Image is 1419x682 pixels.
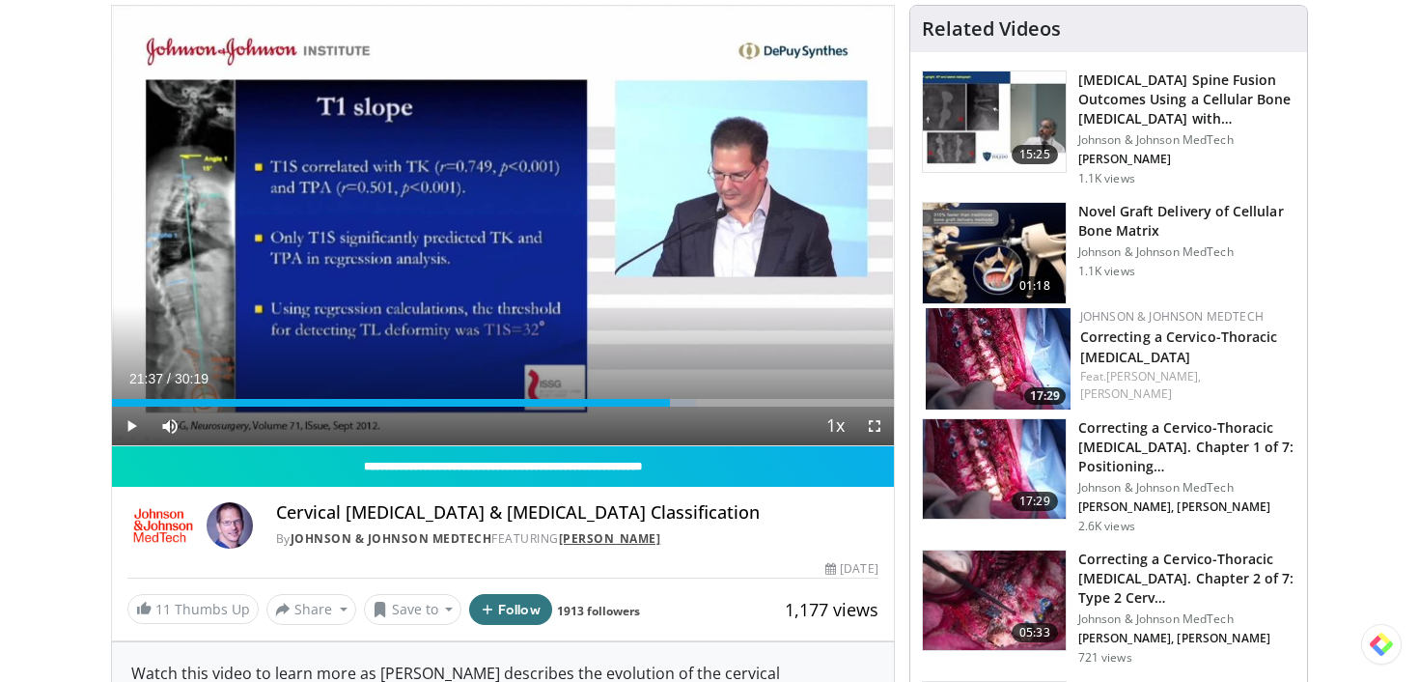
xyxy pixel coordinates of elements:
[557,603,640,619] a: 1913 followers
[1078,244,1295,260] p: Johnson & Johnson MedTech
[151,407,189,445] button: Mute
[1080,308,1264,325] a: Johnson & Johnson MedTech
[926,308,1071,410] a: 17:29
[112,6,894,446] video-js: Video Player
[1078,152,1295,167] p: [PERSON_NAME]
[923,71,1066,172] img: 117808c8-e4d9-4f93-9ed4-f2a3570389f0.150x105_q85_crop-smart_upscale.jpg
[855,407,894,445] button: Fullscreen
[207,502,253,549] img: Avatar
[175,371,209,386] span: 30:19
[1078,264,1135,279] p: 1.1K views
[1012,145,1058,164] span: 15:25
[922,71,1295,186] a: 15:25 [MEDICAL_DATA] Spine Fusion Outcomes Using a Cellular Bone [MEDICAL_DATA] with [PERSON_NAME...
[1080,385,1172,402] a: [PERSON_NAME]
[1012,623,1058,642] span: 05:33
[1078,650,1132,666] p: 721 views
[1078,519,1135,534] p: 2.6K views
[1078,550,1295,608] h3: Correcting a Cervico-Thoracic [MEDICAL_DATA]. Chapter 2 of 7: Type 2 Cerv…
[1106,368,1201,384] a: [PERSON_NAME],
[923,419,1066,520] img: 33b67f90-d3f0-4188-b63c-5d58dbff4ac8.150x105_q85_crop-smart_upscale.jpg
[127,502,199,549] img: Johnson & Johnson MedTech
[1078,202,1295,241] h3: Novel Graft Delivery of Cellular Bone Matrix
[922,17,1061,41] h4: Related Videos
[1078,611,1295,627] p: Johnson & Johnson MedTech
[1078,71,1295,128] h3: [MEDICAL_DATA] Spine Fusion Outcomes Using a Cellular Bone [MEDICAL_DATA] with [PERSON_NAME]…
[276,530,878,548] div: By FEATURING
[825,560,877,578] div: [DATE]
[167,371,171,386] span: /
[1078,171,1135,186] p: 1.1K views
[1078,499,1295,515] p: [PERSON_NAME], [PERSON_NAME]
[923,203,1066,303] img: 7747b948-3c94-485e-8b14-d481272fcee9.150x105_q85_crop-smart_upscale.jpg
[276,502,878,524] h4: Cervical [MEDICAL_DATA] & [MEDICAL_DATA] Classification
[1024,387,1066,405] span: 17:29
[291,530,492,547] a: Johnson & Johnson MedTech
[364,594,462,625] button: Save to
[266,594,356,625] button: Share
[112,399,894,407] div: Progress Bar
[155,600,171,618] span: 11
[922,202,1295,304] a: 01:18 Novel Graft Delivery of Cellular Bone Matrix Johnson & Johnson MedTech 1.1K views
[817,407,855,445] button: Playback Rate
[785,598,878,621] span: 1,177 views
[469,594,552,625] button: Follow
[1080,368,1292,403] div: Feat.
[129,371,163,386] span: 21:37
[1078,480,1295,496] p: Johnson & Johnson MedTech
[922,550,1295,666] a: 05:33 Correcting a Cervico-Thoracic [MEDICAL_DATA]. Chapter 2 of 7: Type 2 Cerv… Johnson & Johnso...
[112,407,151,445] button: Play
[1078,418,1295,476] h3: Correcting a Cervico-Thoracic [MEDICAL_DATA]. Chapter 1 of 7: Positioning…
[1012,276,1058,296] span: 01:18
[1080,327,1278,366] a: Correcting a Cervico-Thoracic [MEDICAL_DATA]
[923,551,1066,651] img: 58019597-bd23-48ce-8120-03375b5b32ea.150x105_q85_crop-smart_upscale.jpg
[127,594,259,624] a: 11 Thumbs Up
[1078,132,1295,148] p: Johnson & Johnson MedTech
[922,418,1295,534] a: 17:29 Correcting a Cervico-Thoracic [MEDICAL_DATA]. Chapter 1 of 7: Positioning… Johnson & Johnso...
[1078,631,1295,646] p: [PERSON_NAME], [PERSON_NAME]
[1012,492,1058,511] span: 17:29
[926,308,1071,410] img: 33b67f90-d3f0-4188-b63c-5d58dbff4ac8.150x105_q85_crop-smart_upscale.jpg
[559,530,661,547] a: [PERSON_NAME]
